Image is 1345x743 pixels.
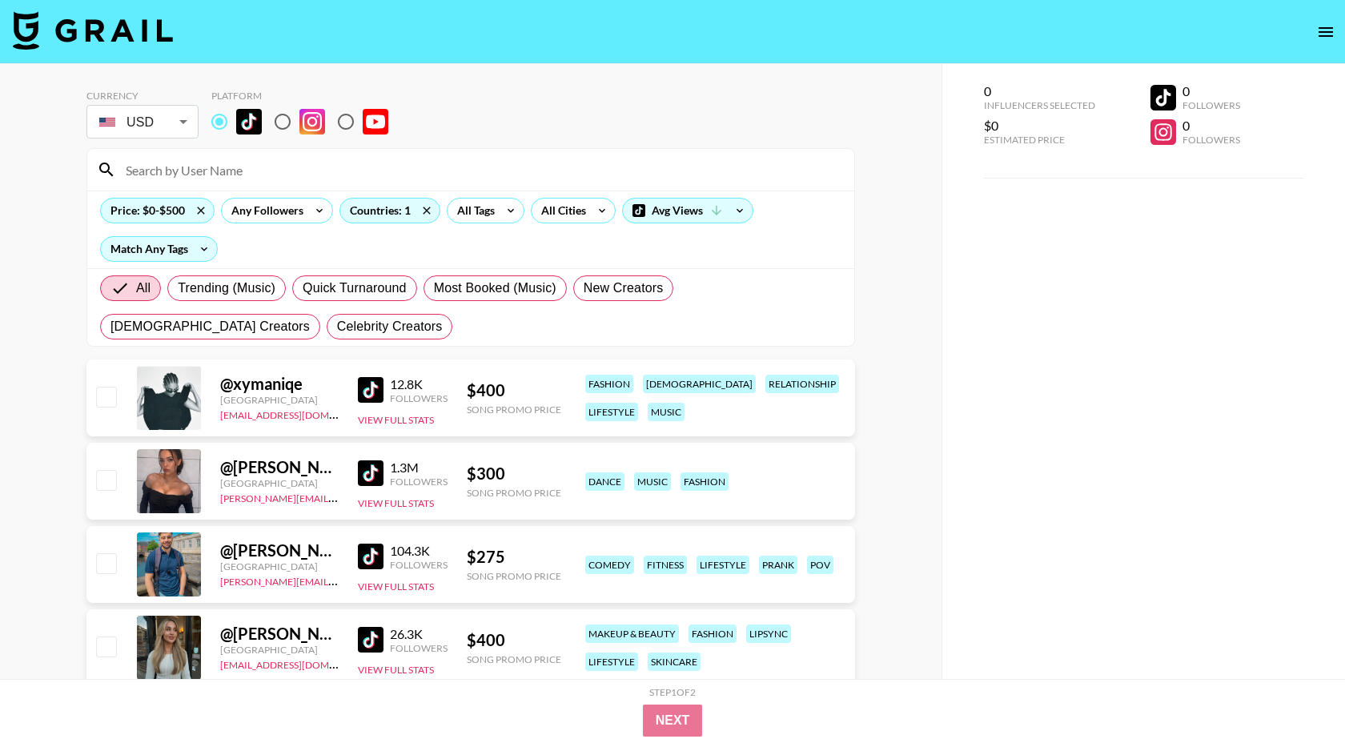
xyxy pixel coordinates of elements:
[390,642,448,654] div: Followers
[220,457,339,477] div: @ [PERSON_NAME].lindstrm
[390,376,448,392] div: 12.8K
[467,404,561,416] div: Song Promo Price
[220,406,381,421] a: [EMAIL_ADDRESS][DOMAIN_NAME]
[697,556,749,574] div: lifestyle
[643,375,756,393] div: [DEMOGRAPHIC_DATA]
[178,279,275,298] span: Trending (Music)
[467,630,561,650] div: $ 400
[358,377,383,403] img: TikTok
[467,570,561,582] div: Song Promo Price
[1182,83,1240,99] div: 0
[585,403,638,421] div: lifestyle
[220,624,339,644] div: @ [PERSON_NAME]
[1265,663,1326,724] iframe: Drift Widget Chat Controller
[681,472,729,491] div: fashion
[358,497,434,509] button: View Full Stats
[358,627,383,653] img: TikTok
[220,489,457,504] a: [PERSON_NAME][EMAIL_ADDRESS][DOMAIN_NAME]
[1182,118,1240,134] div: 0
[220,394,339,406] div: [GEOGRAPHIC_DATA]
[358,414,434,426] button: View Full Stats
[390,392,448,404] div: Followers
[585,625,679,643] div: makeup & beauty
[643,705,703,737] button: Next
[236,109,262,135] img: TikTok
[1182,134,1240,146] div: Followers
[746,625,791,643] div: lipsync
[634,472,671,491] div: music
[363,109,388,135] img: YouTube
[765,375,839,393] div: relationship
[101,237,217,261] div: Match Any Tags
[689,625,737,643] div: fashion
[467,547,561,567] div: $ 275
[585,653,638,671] div: lifestyle
[467,653,561,665] div: Song Promo Price
[222,199,307,223] div: Any Followers
[340,199,440,223] div: Countries: 1
[390,626,448,642] div: 26.3K
[337,317,443,336] span: Celebrity Creators
[532,199,589,223] div: All Cities
[585,375,633,393] div: fashion
[390,476,448,488] div: Followers
[358,460,383,486] img: TikTok
[116,157,845,183] input: Search by User Name
[623,199,753,223] div: Avg Views
[649,686,696,698] div: Step 1 of 2
[358,544,383,569] img: TikTok
[448,199,498,223] div: All Tags
[759,556,797,574] div: prank
[467,487,561,499] div: Song Promo Price
[644,556,687,574] div: fitness
[984,134,1095,146] div: Estimated Price
[390,460,448,476] div: 1.3M
[220,540,339,560] div: @ [PERSON_NAME].elrifaii
[648,653,701,671] div: skincare
[1310,16,1342,48] button: open drawer
[211,90,401,102] div: Platform
[984,83,1095,99] div: 0
[390,543,448,559] div: 104.3K
[13,11,173,50] img: Grail Talent
[467,380,561,400] div: $ 400
[220,656,381,671] a: [EMAIL_ADDRESS][DOMAIN_NAME]
[220,560,339,572] div: [GEOGRAPHIC_DATA]
[467,464,561,484] div: $ 300
[220,374,339,394] div: @ xymaniqe
[220,572,457,588] a: [PERSON_NAME][EMAIL_ADDRESS][DOMAIN_NAME]
[390,559,448,571] div: Followers
[984,118,1095,134] div: $0
[984,99,1095,111] div: Influencers Selected
[585,556,634,574] div: comedy
[807,556,833,574] div: pov
[220,477,339,489] div: [GEOGRAPHIC_DATA]
[136,279,151,298] span: All
[1182,99,1240,111] div: Followers
[358,664,434,676] button: View Full Stats
[434,279,556,298] span: Most Booked (Music)
[303,279,407,298] span: Quick Turnaround
[101,199,214,223] div: Price: $0-$500
[86,90,199,102] div: Currency
[648,403,685,421] div: music
[584,279,664,298] span: New Creators
[358,580,434,592] button: View Full Stats
[299,109,325,135] img: Instagram
[220,644,339,656] div: [GEOGRAPHIC_DATA]
[585,472,624,491] div: dance
[90,108,195,136] div: USD
[110,317,310,336] span: [DEMOGRAPHIC_DATA] Creators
